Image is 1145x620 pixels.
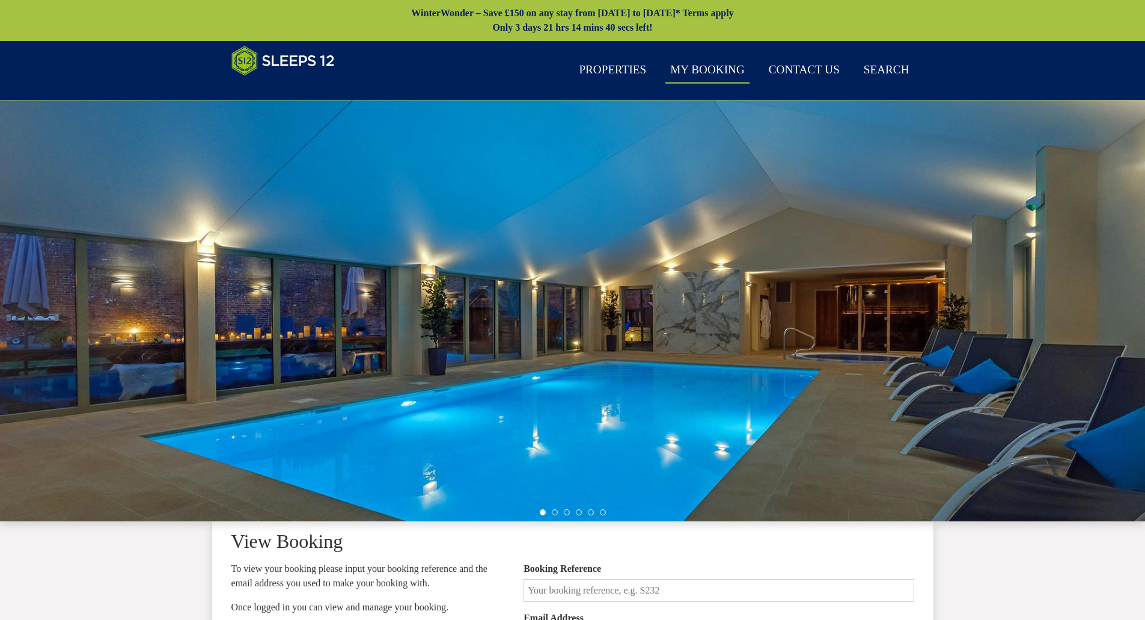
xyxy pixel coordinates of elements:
[231,46,335,76] img: Sleeps 12
[764,57,844,84] a: Contact Us
[231,531,914,552] h1: View Booking
[665,57,749,84] a: My Booking
[524,579,914,602] input: Your booking reference, e.g. S232
[231,600,505,615] p: Once logged in you can view and manage your booking.
[225,83,352,93] iframe: Customer reviews powered by Trustpilot
[859,57,914,84] a: Search
[231,562,505,591] p: To view your booking please input your booking reference and the email address you used to make y...
[574,57,651,84] a: Properties
[492,22,652,32] span: Only 3 days 21 hrs 14 mins 40 secs left!
[524,562,914,576] label: Booking Reference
